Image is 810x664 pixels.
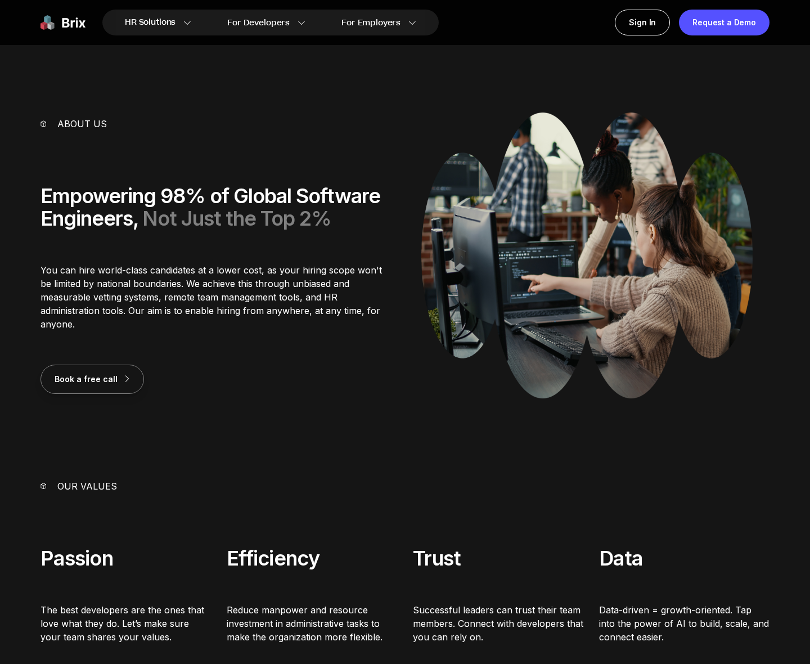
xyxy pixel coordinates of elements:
img: About Us [421,113,753,398]
span: For Employers [341,17,400,29]
span: For Developers [227,17,290,29]
a: Sign In [615,10,670,35]
span: Not Just the Top 2% [142,206,331,231]
button: Book a free call [40,365,144,394]
span: HR Solutions [125,14,175,32]
img: vector [40,483,46,489]
p: Reduce manpower and resource investment in administrative tasks to make the organization more fle... [227,603,397,644]
p: You can hire world-class candidates at a lower cost, as your hiring scope won't be limited by nat... [40,263,389,331]
div: Empowering 98% of Global Software Engineers, [40,185,389,230]
p: Trust [413,547,583,569]
p: Successful leaders can trust their team members. Connect with developers that you can rely on. [413,603,583,644]
p: Efficiency [227,547,397,569]
p: About us [57,117,107,131]
p: Data-driven = growth-oriented. Tap into the power of AI to build, scale, and connect easier. [599,603,769,644]
a: Request a Demo [679,10,769,35]
a: Book a free call [40,373,144,384]
p: Data [599,547,769,569]
p: The best developers are the ones that love what they do. Let’s make sure your team shares your va... [40,603,211,644]
img: vector [40,120,46,127]
p: Passion [40,547,211,569]
p: Our Values [57,479,117,493]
